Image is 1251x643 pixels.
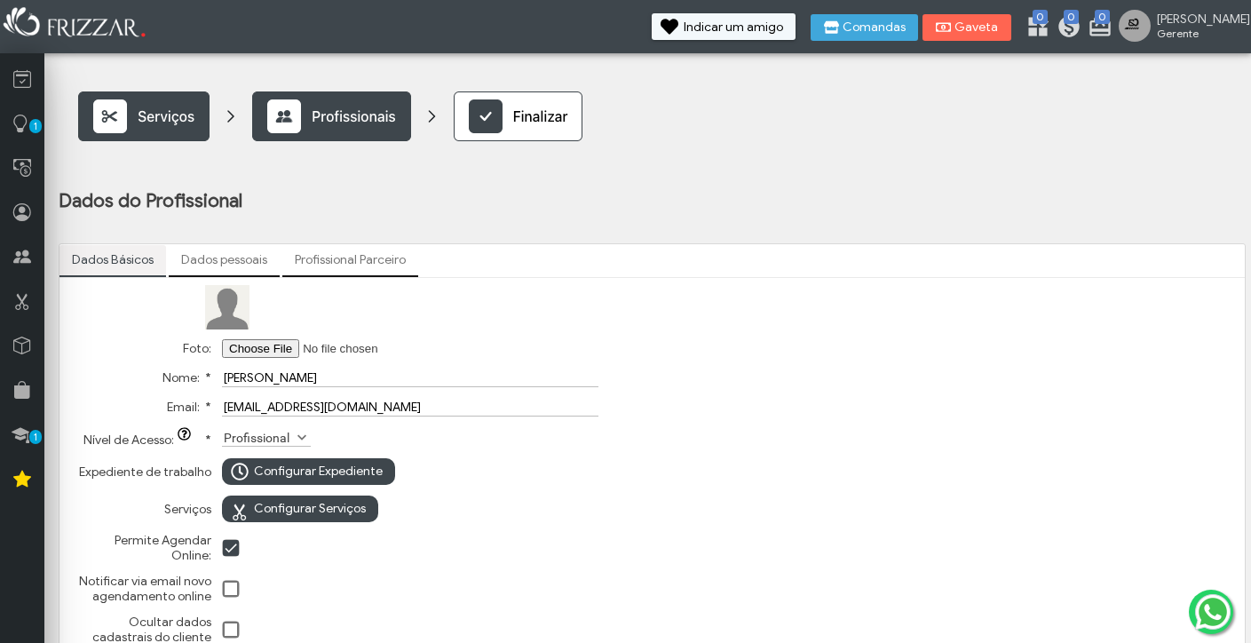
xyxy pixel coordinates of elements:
label: Email: [167,400,211,415]
button: Configurar Expediente [222,458,395,485]
span: 0 [1033,10,1048,24]
button: Gaveta [922,14,1011,41]
a: 0 [1025,14,1043,43]
span: 0 [1064,10,1079,24]
h2: Dados do Profissional [59,189,1246,212]
a: Profissional Parceiro [282,245,418,275]
label: Permite Agendar Online: [78,533,211,563]
a: Dados Básicos [59,245,166,275]
label: Expediente de trabalho [79,464,211,480]
a: Dados pessoais [169,245,280,275]
img: whatsapp.png [1192,591,1234,633]
span: Gaveta [954,21,999,34]
label: Serviços [164,502,211,517]
span: Indicar um amigo [684,21,783,34]
button: Comandas [811,14,918,41]
span: Configurar Serviços [254,496,366,522]
img: registrationonboarding-steps2.png [59,62,631,171]
button: Indicar um amigo [652,13,796,40]
a: 0 [1088,14,1105,43]
button: Configurar Serviços [222,496,378,522]
label: Profissional [222,429,295,446]
span: 1 [29,119,42,133]
span: 1 [29,430,42,444]
label: Nível de Acesso: [83,433,211,448]
span: Configurar Expediente [254,458,383,485]
span: Gerente [1157,27,1237,40]
button: Nível de Acesso:* [174,427,199,445]
span: Comandas [843,21,906,34]
a: [PERSON_NAME] Gerente [1119,10,1242,45]
label: Notificar via email novo agendamento online [78,574,211,604]
a: 0 [1057,14,1074,43]
span: [PERSON_NAME] [1157,12,1237,27]
label: Foto: [183,341,211,356]
label: Nome: [162,370,211,385]
span: 0 [1095,10,1110,24]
